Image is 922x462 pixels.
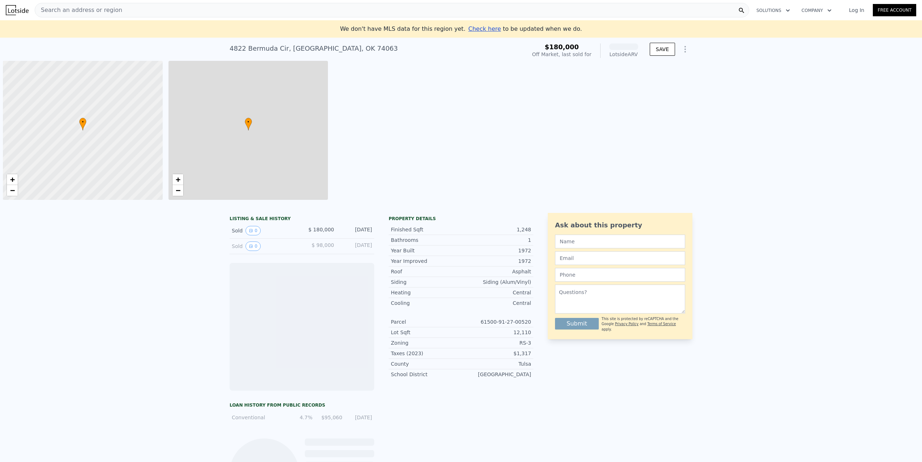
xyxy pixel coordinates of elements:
div: LISTING & SALE HISTORY [230,216,374,223]
div: 4822 Bermuda Cir , [GEOGRAPHIC_DATA] , OK 74063 [230,43,398,54]
div: 12,110 [461,329,531,336]
a: Free Account [873,4,916,16]
input: Phone [555,268,685,282]
div: 1,248 [461,226,531,233]
div: Cooling [391,299,461,307]
button: Show Options [678,42,692,56]
div: Year Improved [391,257,461,265]
div: [DATE] [340,226,372,235]
button: View historical data [246,241,261,251]
div: We don't have MLS data for this region yet. [340,25,582,33]
button: Submit [555,318,599,329]
div: Property details [389,216,533,222]
span: $180,000 [545,43,579,51]
a: Zoom out [7,185,18,196]
div: County [391,360,461,367]
div: to be updated when we do. [468,25,582,33]
div: Sold [232,241,296,251]
div: [DATE] [340,241,372,251]
span: − [10,186,15,195]
span: + [175,175,180,184]
span: + [10,175,15,184]
div: Bathrooms [391,236,461,244]
div: $95,060 [317,414,342,421]
a: Log In [840,7,873,14]
a: Zoom out [172,185,183,196]
div: Asphalt [461,268,531,275]
button: SAVE [650,43,675,56]
span: $ 98,000 [312,242,334,248]
span: • [79,119,86,125]
div: Ask about this property [555,220,685,230]
span: − [175,186,180,195]
img: Lotside [6,5,29,15]
div: RS-3 [461,339,531,346]
div: Parcel [391,318,461,325]
a: Zoom in [7,174,18,185]
div: Loan history from public records [230,402,374,408]
input: Name [555,235,685,248]
div: 1 [461,236,531,244]
div: 61500-91-27-00520 [461,318,531,325]
span: • [245,119,252,125]
div: Sold [232,226,296,235]
button: View historical data [246,226,261,235]
div: Conventional [232,414,283,421]
div: • [245,118,252,130]
div: Zoning [391,339,461,346]
div: Off Market, last sold for [532,51,592,58]
div: 1972 [461,257,531,265]
div: Central [461,299,531,307]
div: Siding (Alum/Vinyl) [461,278,531,286]
a: Zoom in [172,174,183,185]
div: Roof [391,268,461,275]
div: Tulsa [461,360,531,367]
div: 4.7% [287,414,312,421]
div: Lotside ARV [609,51,638,58]
input: Email [555,251,685,265]
div: Year Built [391,247,461,254]
div: Finished Sqft [391,226,461,233]
span: Check here [468,25,501,32]
span: Search an address or region [35,6,122,14]
span: $ 180,000 [308,227,334,232]
div: Central [461,289,531,296]
div: Heating [391,289,461,296]
div: Lot Sqft [391,329,461,336]
div: [GEOGRAPHIC_DATA] [461,371,531,378]
button: Solutions [751,4,796,17]
div: [DATE] [347,414,372,421]
div: 1972 [461,247,531,254]
div: $1,317 [461,350,531,357]
button: Company [796,4,837,17]
div: This site is protected by reCAPTCHA and the Google and apply. [602,316,685,332]
a: Privacy Policy [615,322,639,326]
div: Taxes (2023) [391,350,461,357]
a: Terms of Service [647,322,676,326]
div: • [79,118,86,130]
div: Siding [391,278,461,286]
div: School District [391,371,461,378]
